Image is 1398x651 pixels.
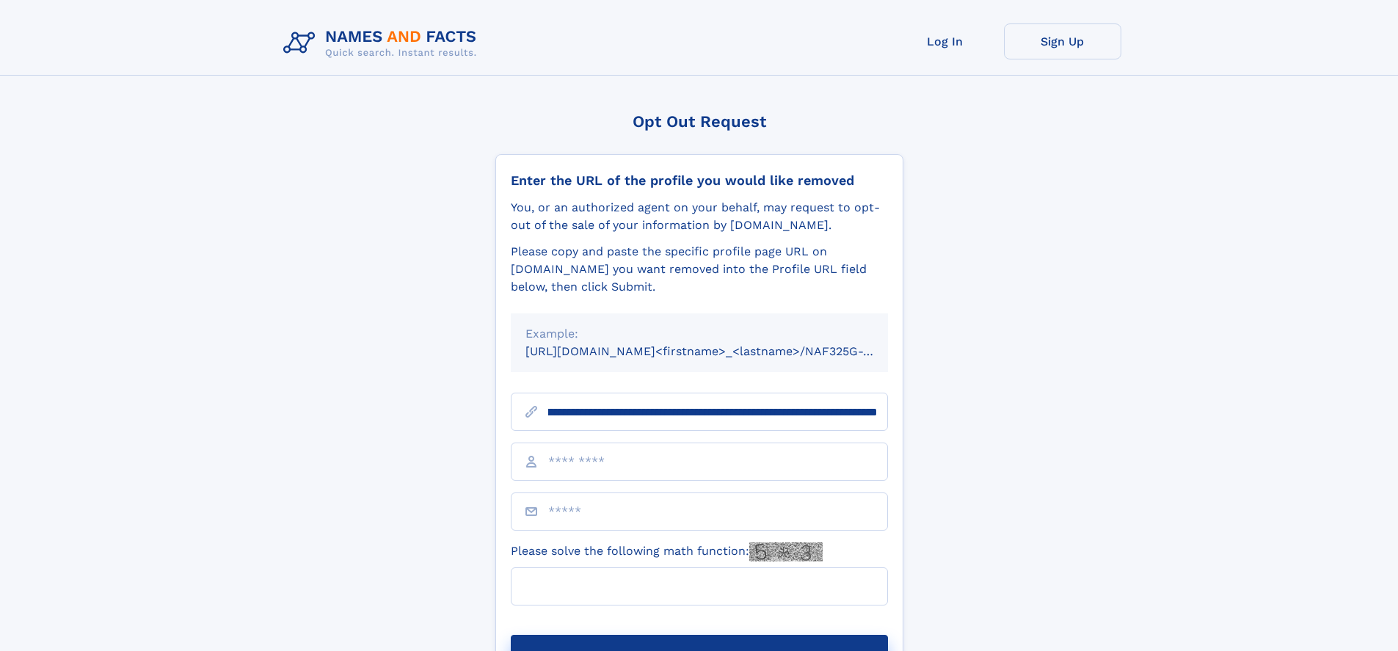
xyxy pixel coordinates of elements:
[511,172,888,189] div: Enter the URL of the profile you would like removed
[511,243,888,296] div: Please copy and paste the specific profile page URL on [DOMAIN_NAME] you want removed into the Pr...
[511,542,823,561] label: Please solve the following math function:
[525,344,916,358] small: [URL][DOMAIN_NAME]<firstname>_<lastname>/NAF325G-xxxxxxxx
[887,23,1004,59] a: Log In
[1004,23,1121,59] a: Sign Up
[525,325,873,343] div: Example:
[511,199,888,234] div: You, or an authorized agent on your behalf, may request to opt-out of the sale of your informatio...
[495,112,903,131] div: Opt Out Request
[277,23,489,63] img: Logo Names and Facts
